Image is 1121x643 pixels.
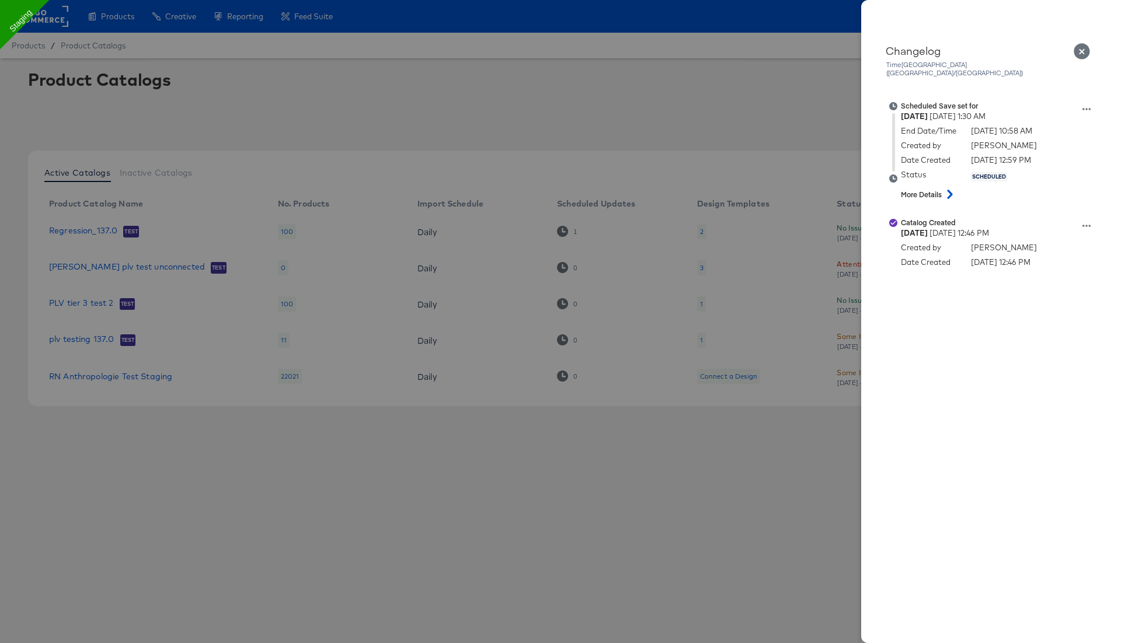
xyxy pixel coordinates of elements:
[901,125,959,137] div: End Date/Time
[971,257,1031,268] div: [DATE] 12:46 PM
[1066,35,1098,68] button: Close
[901,242,959,253] div: Created by
[901,228,928,237] strong: [DATE]
[901,111,928,121] strong: [DATE]
[886,61,1091,77] div: Time [GEOGRAPHIC_DATA] ([GEOGRAPHIC_DATA]/[GEOGRAPHIC_DATA])
[971,242,1037,253] div: [PERSON_NAME]
[971,155,1031,166] div: [DATE] 12:59 PM
[886,44,1091,57] div: Changelog
[901,140,959,151] div: Created by
[971,173,1007,181] span: SCHEDULED
[901,218,956,227] strong: Catalog Created
[971,140,1037,151] div: [PERSON_NAME]
[901,169,959,180] div: Status
[901,257,959,268] div: Date Created
[901,228,1096,239] div: [DATE] 12:46 PM
[971,125,1032,137] div: [DATE] 10:58 AM
[901,101,978,110] strong: Scheduled Save set for
[901,111,1096,122] div: [DATE] 1:30 AM
[901,190,942,200] strong: More Details
[901,155,959,166] div: Date Created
